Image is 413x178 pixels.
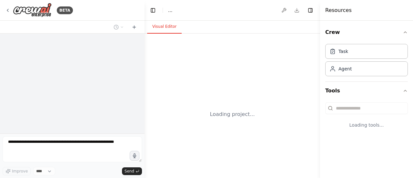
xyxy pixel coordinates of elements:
div: Task [338,48,348,55]
button: Switch to previous chat [111,23,126,31]
button: Send [122,167,142,175]
button: Tools [325,82,408,100]
nav: breadcrumb [168,7,172,14]
div: Agent [338,66,352,72]
button: Hide right sidebar [306,6,315,15]
span: ... [168,7,172,14]
img: Logo [13,3,52,17]
div: Loading project... [210,110,255,118]
div: Loading tools... [325,117,408,133]
button: Start a new chat [129,23,139,31]
div: Crew [325,41,408,81]
h4: Resources [325,6,352,14]
span: Improve [12,169,28,174]
button: Improve [3,167,31,175]
div: Tools [325,100,408,139]
button: Hide left sidebar [148,6,157,15]
div: BETA [57,6,73,14]
button: Crew [325,23,408,41]
button: Click to speak your automation idea [130,151,139,161]
button: Visual Editor [147,20,182,34]
span: Send [125,169,134,174]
